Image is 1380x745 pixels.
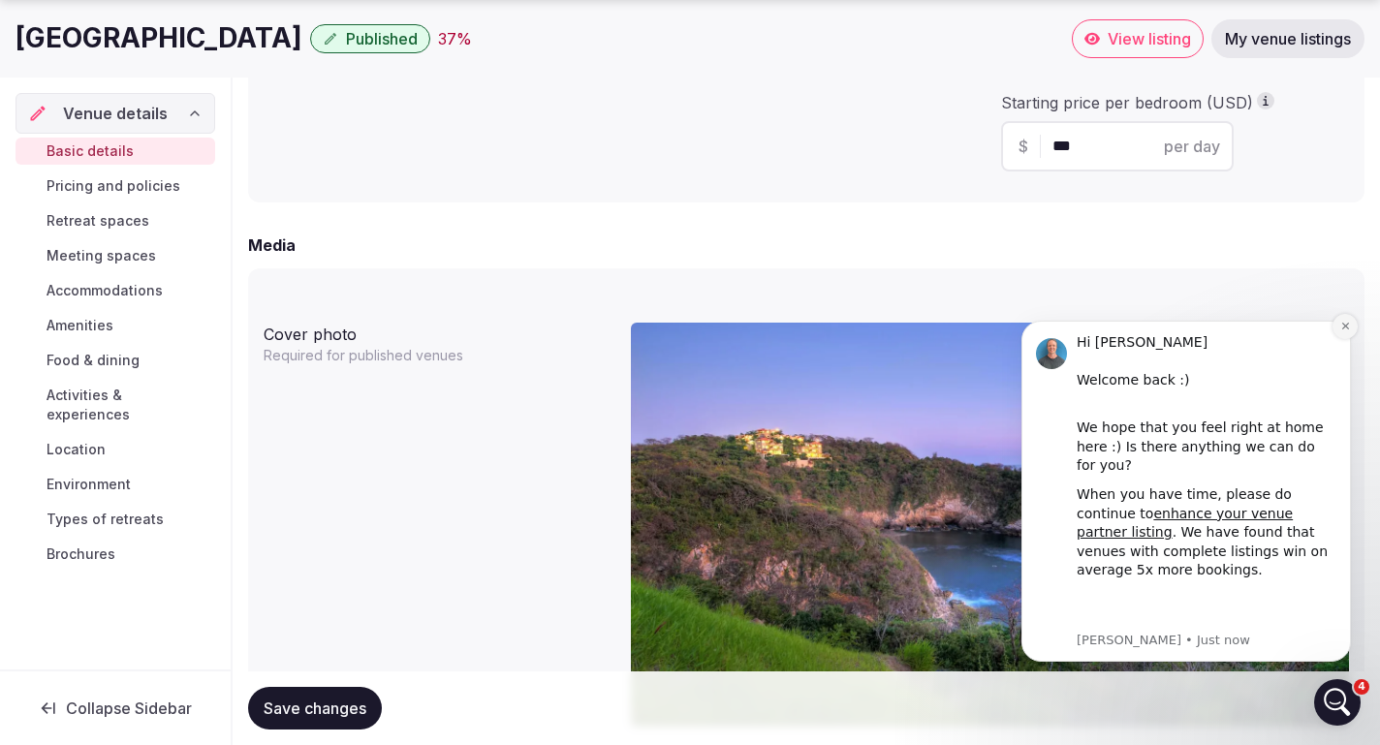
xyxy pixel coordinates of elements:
p: The team can also help [94,24,241,44]
span: Types of retreats [47,510,164,529]
span: Retreat spaces [47,211,149,231]
h1: RetreatsAndVenues [94,10,245,24]
span: View listing [1108,29,1191,48]
span: Accommodations [47,281,163,300]
h1: [GEOGRAPHIC_DATA] [16,19,302,57]
a: Retreat spaces [16,207,215,234]
div: Starting price per bedroom (USD) [1001,92,1345,113]
a: Environment [16,471,215,498]
div: We love working with wonderful venue partners. How can we best help? [31,337,302,375]
a: Types of retreats [16,506,215,533]
div: To help get you the right support, could you let us know which of the following best describes you? [31,152,302,209]
span: Food & dining [47,351,140,370]
span: Brochures [47,544,115,564]
button: Published [310,24,430,53]
div: Courtney says… [16,235,372,294]
a: My venue listings [1211,19,1364,58]
span: per day [1164,135,1220,158]
a: Meeting spaces [16,242,215,269]
button: 37% [438,27,472,50]
span: 4 [1354,679,1369,695]
button: Gif picker [61,597,77,612]
button: Home [303,8,340,45]
div: Close [340,8,375,43]
a: Brochures [16,541,215,568]
a: View listing [1072,19,1204,58]
div: 37 % [438,27,472,50]
button: Upload attachment [92,597,108,612]
a: Food & dining [16,347,215,374]
span: $ [1019,135,1028,158]
span: Save changes [264,698,366,718]
a: Basic details [16,138,215,165]
button: Start recording [123,597,139,612]
div: RetreatsAndVenues says… [16,326,372,648]
iframe: Intercom live chat [1314,679,1361,726]
a: Amenities [16,312,215,339]
a: Accommodations [16,277,215,304]
div: New messages divider [16,309,372,310]
span: Environment [47,475,131,494]
div: I represent a venue [224,247,357,266]
textarea: Message… [16,556,371,589]
button: Collapse Sidebar [16,687,215,729]
span: Location [47,440,106,459]
span: My venue listings [1225,29,1351,48]
h2: Media [248,233,296,257]
a: Location [16,436,215,463]
div: Hello 👋 How can I assist you [DATE]?To help get you the right support, could you let us know whic... [16,111,318,220]
button: Scroll to bottom [177,511,210,543]
a: here is our venue partner page. [31,405,278,440]
span: Basic details [47,141,134,161]
div: Cover photo [264,315,615,346]
div: We love working with wonderful venue partners. How can we best help?And to get you started in the... [16,326,318,605]
button: Send a message… [332,589,363,620]
div: And to get you started in the meantime: ​ I can help you get started right away :) Just ask your ... [31,385,302,594]
span: Amenities [47,316,113,335]
img: 252.jpg [631,323,1349,727]
div: Hello 👋 How can I assist you [DATE]? [31,123,302,142]
img: Profile image for RetreatsAndVenues [55,11,86,42]
span: Meeting spaces [47,246,156,265]
a: Pricing and policies [16,172,215,200]
span: Published [346,29,418,48]
span: Collapse Sidebar [66,698,192,718]
p: Required for published venues [264,346,512,365]
button: Save changes [248,687,382,729]
div: I represent a venue [208,235,372,278]
button: Emoji picker [30,597,46,612]
span: Activities & experiences [47,386,207,424]
div: RetreatsAndVenues says… [16,111,372,235]
iframe: Intercom notifications message [992,303,1380,673]
button: go back [13,8,49,45]
a: Activities & experiences [16,382,215,428]
span: Pricing and policies [47,176,180,196]
span: Venue details [63,102,168,125]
